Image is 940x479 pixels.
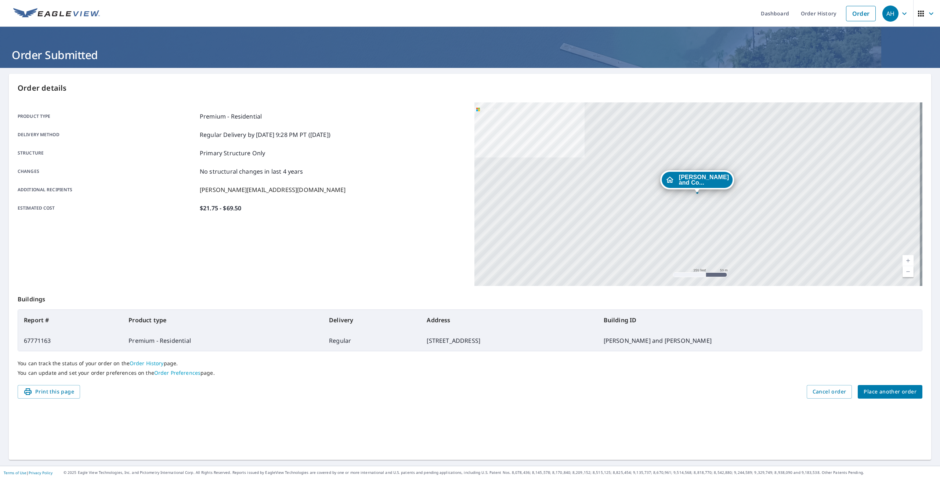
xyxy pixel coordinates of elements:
a: Order Preferences [154,369,200,376]
p: | [4,471,53,475]
p: You can update and set your order preferences on the page. [18,370,922,376]
td: [PERSON_NAME] and [PERSON_NAME] [598,330,922,351]
p: © 2025 Eagle View Technologies, Inc. and Pictometry International Corp. All Rights Reserved. Repo... [64,470,936,475]
p: Changes [18,167,197,176]
span: Cancel order [813,387,846,396]
p: Premium - Residential [200,112,262,121]
a: Order [846,6,876,21]
p: No structural changes in last 4 years [200,167,303,176]
h1: Order Submitted [9,47,931,62]
span: Print this page [23,387,74,396]
p: $21.75 - $69.50 [200,204,241,213]
p: Delivery method [18,130,197,139]
th: Building ID [598,310,922,330]
a: Order History [130,360,164,367]
p: Primary Structure Only [200,149,265,157]
td: Premium - Residential [123,330,323,351]
th: Delivery [323,310,421,330]
p: Regular Delivery by [DATE] 9:28 PM PT ([DATE]) [200,130,330,139]
div: AH [882,6,899,22]
p: Product type [18,112,197,121]
button: Place another order [858,385,922,399]
span: [PERSON_NAME] and Co... [679,174,729,185]
th: Product type [123,310,323,330]
p: Structure [18,149,197,157]
div: Dropped pin, building Dan and Coleen Kosuth , Residential property, 4225 Twin Oaks Dr Metamora, M... [660,170,734,193]
p: Estimated cost [18,204,197,213]
th: Report # [18,310,123,330]
td: Regular [323,330,421,351]
a: Current Level 17, Zoom Out [903,266,914,277]
button: Print this page [18,385,80,399]
p: Buildings [18,286,922,309]
td: [STREET_ADDRESS] [421,330,597,351]
a: Current Level 17, Zoom In [903,255,914,266]
td: 67771163 [18,330,123,351]
a: Terms of Use [4,470,26,475]
button: Cancel order [807,385,852,399]
p: Order details [18,83,922,94]
p: You can track the status of your order on the page. [18,360,922,367]
p: Additional recipients [18,185,197,194]
span: Place another order [864,387,916,396]
a: Privacy Policy [29,470,53,475]
p: [PERSON_NAME][EMAIL_ADDRESS][DOMAIN_NAME] [200,185,346,194]
img: EV Logo [13,8,100,19]
th: Address [421,310,597,330]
